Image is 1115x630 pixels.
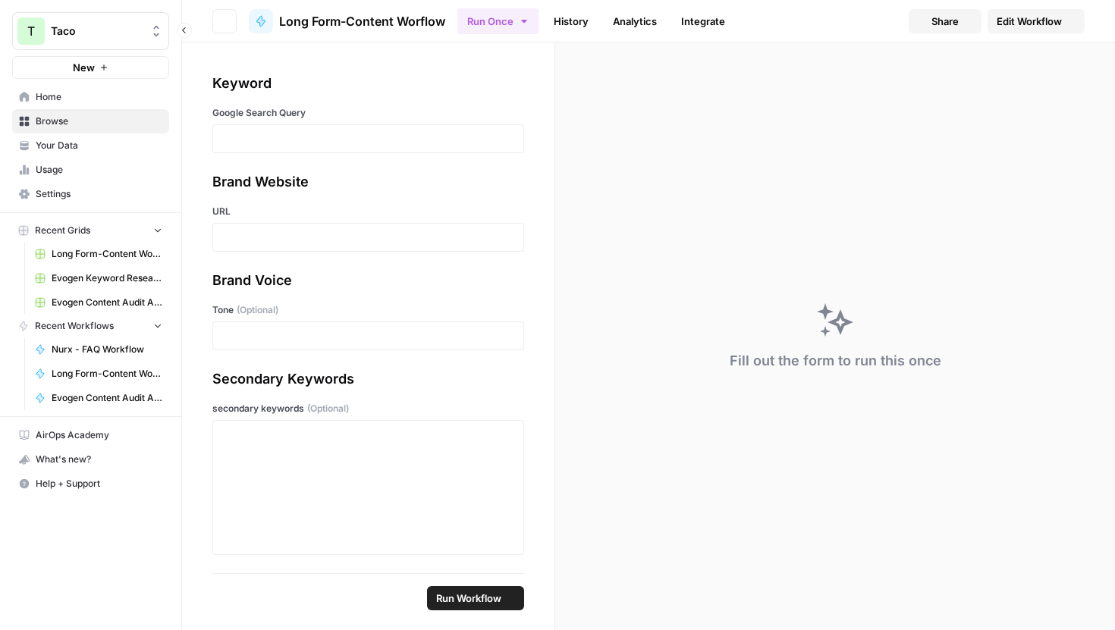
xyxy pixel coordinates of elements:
[12,182,169,206] a: Settings
[28,386,169,410] a: Evogen Content Audit Agent
[35,319,114,333] span: Recent Workflows
[212,171,524,193] div: Brand Website
[36,477,162,491] span: Help + Support
[212,303,524,317] label: Tone
[12,315,169,337] button: Recent Workflows
[36,114,162,128] span: Browse
[28,337,169,362] a: Nurx - FAQ Workflow
[457,8,539,34] button: Run Once
[52,391,162,405] span: Evogen Content Audit Agent
[436,591,501,606] span: Run Workflow
[52,343,162,356] span: Nurx - FAQ Workflow
[672,9,734,33] a: Integrate
[909,9,982,33] button: Share
[36,428,162,442] span: AirOps Academy
[28,266,169,290] a: Evogen Keyword Research Agent Grid
[237,303,278,317] span: (Optional)
[51,24,143,39] span: Taco
[212,106,524,120] label: Google Search Query
[12,109,169,133] a: Browse
[28,242,169,266] a: Long Form-Content Workflow - AI Clients (New) Grid
[212,205,524,218] label: URL
[12,472,169,496] button: Help + Support
[27,22,35,40] span: T
[12,158,169,182] a: Usage
[52,296,162,309] span: Evogen Content Audit Agent Grid
[988,9,1085,33] a: Edit Workflow
[212,368,524,390] div: Secondary Keywords
[12,85,169,109] a: Home
[12,56,169,79] button: New
[604,9,666,33] a: Analytics
[28,362,169,386] a: Long Form-Content Workflow - AI Clients (New)
[249,9,445,33] a: Long Form-Content Worflow
[545,9,598,33] a: History
[12,12,169,50] button: Workspace: Taco
[427,586,524,610] button: Run Workflow
[36,187,162,201] span: Settings
[212,402,524,415] label: secondary keywords
[279,12,445,30] span: Long Form-Content Worflow
[73,60,95,75] span: New
[36,90,162,104] span: Home
[36,139,162,152] span: Your Data
[13,448,168,471] div: What's new?
[730,350,941,371] div: Fill out the form to run this once
[36,163,162,177] span: Usage
[52,271,162,285] span: Evogen Keyword Research Agent Grid
[35,224,90,237] span: Recent Grids
[212,270,524,291] div: Brand Voice
[12,447,169,472] button: What's new?
[212,73,524,94] div: Keyword
[52,367,162,381] span: Long Form-Content Workflow - AI Clients (New)
[307,402,349,415] span: (Optional)
[931,14,959,29] span: Share
[12,219,169,242] button: Recent Grids
[28,290,169,315] a: Evogen Content Audit Agent Grid
[12,423,169,447] a: AirOps Academy
[997,14,1062,29] span: Edit Workflow
[52,247,162,261] span: Long Form-Content Workflow - AI Clients (New) Grid
[12,133,169,158] a: Your Data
